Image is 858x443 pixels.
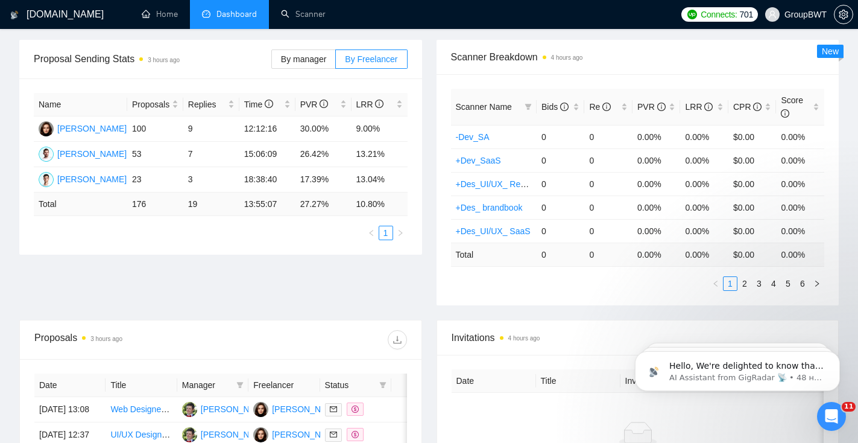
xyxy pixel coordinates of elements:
[375,100,383,108] span: info-circle
[39,174,127,183] a: DN[PERSON_NAME]
[822,46,839,56] span: New
[551,54,583,61] time: 4 hours ago
[796,277,809,290] a: 6
[239,142,295,167] td: 15:06:09
[127,167,183,193] td: 23
[781,109,789,118] span: info-circle
[183,167,239,193] td: 3
[127,93,183,116] th: Proposals
[182,429,270,439] a: AS[PERSON_NAME]
[272,403,341,416] div: [PERSON_NAME]
[295,142,352,167] td: 26.42%
[768,10,777,19] span: user
[753,103,762,111] span: info-circle
[39,121,54,136] img: SK
[183,193,239,216] td: 19
[239,167,295,193] td: 18:38:40
[728,148,777,172] td: $0.00
[352,167,408,193] td: 13.04%
[632,196,681,219] td: 0.00%
[388,335,406,345] span: download
[248,374,320,397] th: Freelancer
[148,57,180,63] time: 3 hours ago
[680,243,728,266] td: 0.00 %
[602,103,611,111] span: info-circle
[776,219,824,243] td: 0.00%
[379,381,386,389] span: filter
[379,226,393,240] li: 1
[537,172,585,196] td: 0
[201,403,270,416] div: [PERSON_NAME]
[776,125,824,148] td: 0.00%
[127,142,183,167] td: 53
[584,148,632,172] td: 0
[781,95,803,118] span: Score
[537,125,585,148] td: 0
[182,402,197,417] img: AS
[632,125,681,148] td: 0.00%
[728,243,777,266] td: $ 0.00
[632,243,681,266] td: 0.00 %
[352,116,408,142] td: 9.00%
[456,102,512,112] span: Scanner Name
[57,147,127,161] div: [PERSON_NAME]
[452,330,824,345] span: Invitations
[728,172,777,196] td: $0.00
[536,369,620,393] th: Title
[776,148,824,172] td: 0.00%
[525,103,532,110] span: filter
[708,276,723,291] li: Previous Page
[239,193,295,216] td: 13:55:07
[456,156,501,165] a: +Dev_SaaS
[456,132,490,142] a: -Dev_SA
[127,116,183,142] td: 100
[537,196,585,219] td: 0
[368,229,375,237] span: left
[537,219,585,243] td: 0
[537,243,585,266] td: 0
[330,406,337,413] span: mail
[34,397,106,422] td: [DATE] 13:08
[842,402,856,412] span: 11
[795,276,810,291] li: 6
[451,49,825,65] span: Scanner Breakdown
[295,116,352,142] td: 30.00%
[127,193,183,216] td: 176
[737,276,752,291] li: 2
[712,280,719,287] span: left
[377,376,389,394] span: filter
[728,196,777,219] td: $0.00
[352,142,408,167] td: 13.21%
[728,125,777,148] td: $0.00
[295,193,352,216] td: 27.27 %
[183,93,239,116] th: Replies
[740,8,753,21] span: 701
[834,10,853,19] span: setting
[813,280,821,287] span: right
[202,10,210,18] span: dashboard
[345,54,397,64] span: By Freelancer
[34,193,127,216] td: Total
[253,402,268,417] img: SK
[776,243,824,266] td: 0.00 %
[142,9,178,19] a: homeHome
[90,336,122,342] time: 3 hours ago
[584,243,632,266] td: 0
[834,5,853,24] button: setting
[541,102,569,112] span: Bids
[216,9,257,19] span: Dashboard
[265,100,273,108] span: info-circle
[781,276,795,291] li: 5
[397,229,404,237] span: right
[733,102,762,112] span: CPR
[253,429,341,439] a: SK[PERSON_NAME]
[364,226,379,240] li: Previous Page
[110,430,295,439] a: UI/UX Designer for AI Political Advocacy Platform
[687,10,697,19] img: upwork-logo.png
[584,196,632,219] td: 0
[456,203,523,212] a: +Des_ brandbook
[817,402,846,431] iframe: Intercom live chat
[34,51,271,66] span: Proposal Sending Stats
